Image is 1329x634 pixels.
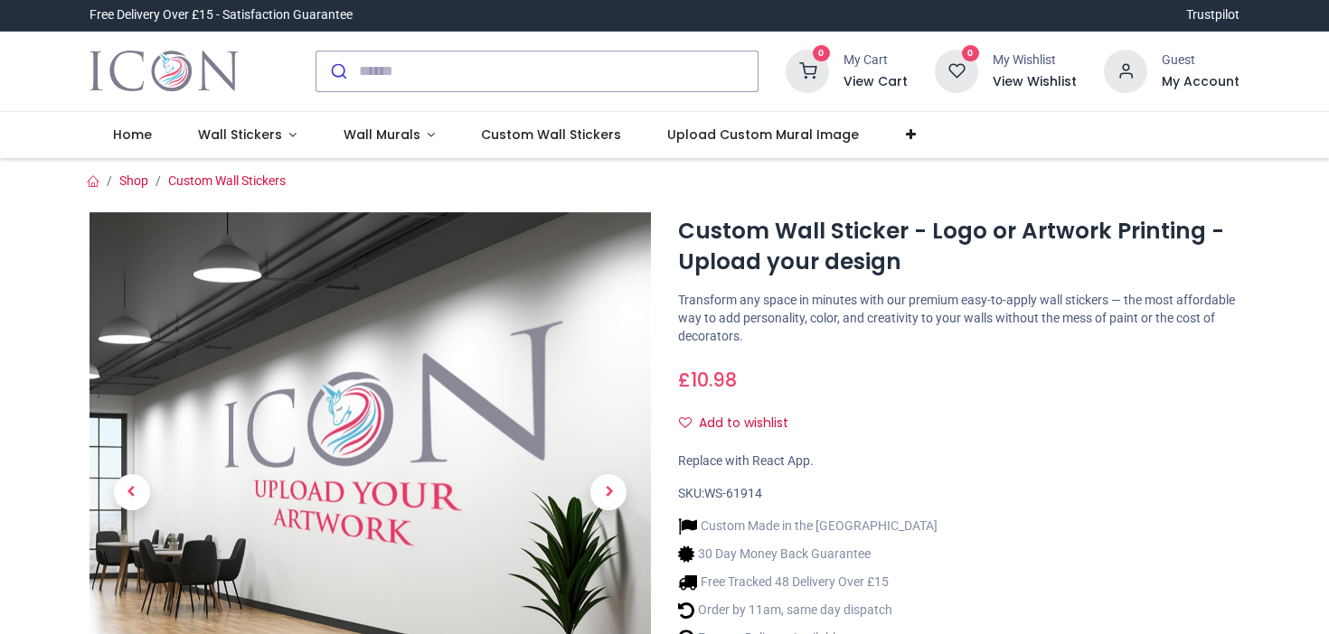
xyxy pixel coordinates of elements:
span: £ [678,367,737,393]
li: 30 Day Money Back Guarantee [678,545,938,564]
a: Wall Stickers [174,112,320,159]
span: Previous [114,474,150,510]
span: Upload Custom Mural Image [667,126,859,144]
a: Shop [119,173,148,188]
div: SKU: [678,485,1239,503]
div: My Cart [844,51,908,70]
h1: Custom Wall Sticker - Logo or Artwork Printing - Upload your design [678,216,1239,278]
a: View Cart [844,73,908,91]
a: Trustpilot [1186,6,1239,24]
a: View Wishlist [993,73,1077,91]
button: Submit [316,51,359,91]
li: Custom Made in the [GEOGRAPHIC_DATA] [678,517,938,536]
span: Custom Wall Stickers [481,126,621,144]
span: Wall Murals [344,126,420,144]
span: WS-61914 [704,486,762,500]
a: My Account [1162,73,1239,91]
i: Add to wishlist [679,416,692,429]
div: Replace with React App. [678,452,1239,471]
button: Add to wishlistAdd to wishlist [678,408,804,439]
li: Free Tracked 48 Delivery Over £15 [678,573,938,592]
div: Guest [1162,51,1239,70]
span: Home [113,126,152,144]
a: Logo of Icon Wall Stickers [90,46,239,97]
a: Custom Wall Stickers [168,173,286,188]
div: My Wishlist [993,51,1077,70]
span: Next [590,474,627,510]
li: Order by 11am, same day dispatch [678,601,938,620]
sup: 0 [962,45,979,62]
div: Free Delivery Over £15 - Satisfaction Guarantee [90,6,353,24]
span: Wall Stickers [198,126,282,144]
a: 0 [935,62,978,77]
sup: 0 [813,45,830,62]
a: Wall Murals [320,112,458,159]
img: Icon Wall Stickers [90,46,239,97]
span: 10.98 [691,367,737,393]
a: 0 [786,62,829,77]
p: Transform any space in minutes with our premium easy-to-apply wall stickers — the most affordable... [678,292,1239,345]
